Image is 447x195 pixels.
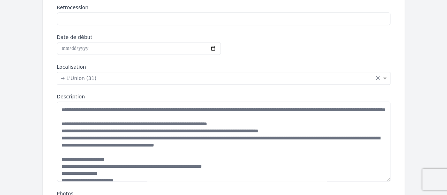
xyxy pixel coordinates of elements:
[57,34,221,41] label: Date de début
[57,63,390,70] label: Localisation
[57,4,390,11] label: Retrocession
[57,93,390,100] label: Description
[375,75,381,82] span: Clear all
